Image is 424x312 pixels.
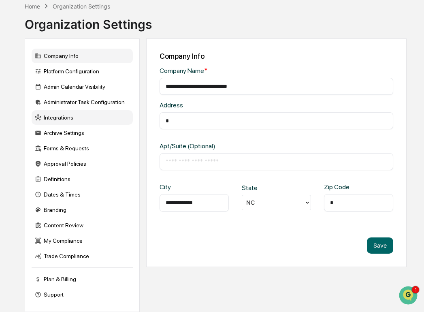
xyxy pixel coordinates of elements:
div: Support [32,287,133,302]
img: 1746055101610-c473b297-6a78-478c-a979-82029cc54cd1 [16,111,23,117]
a: Powered byPylon [57,201,98,207]
span: [DATE] [72,110,88,117]
span: Attestations [67,166,100,174]
div: State [242,184,273,192]
div: Dates & Times [32,187,133,202]
img: 8933085812038_c878075ebb4cc5468115_72.jpg [17,62,32,77]
div: Trade Compliance [32,249,133,263]
span: [PERSON_NAME] [25,110,66,117]
div: Company Info [32,49,133,63]
div: Forms & Requests [32,141,133,156]
div: Plan & Billing [32,272,133,286]
button: Save [367,237,393,254]
div: Home [25,3,40,10]
span: [DATE] [72,132,88,139]
div: Company Name [160,67,264,75]
div: Integrations [32,110,133,125]
div: My Compliance [32,233,133,248]
span: Preclearance [16,166,52,174]
div: Organization Settings [25,11,152,32]
img: 1746055101610-c473b297-6a78-478c-a979-82029cc54cd1 [8,62,23,77]
div: City [160,183,191,191]
div: Address [160,101,264,109]
div: Archive Settings [32,126,133,140]
div: Company Info [160,52,393,60]
span: • [67,110,70,117]
div: Start new chat [36,62,133,70]
div: Administrator Task Configuration [32,95,133,109]
button: See all [126,88,147,98]
span: • [67,132,70,139]
button: Start new chat [138,64,147,74]
a: 🖐️Preclearance [5,162,55,177]
span: [PERSON_NAME] [25,132,66,139]
iframe: Open customer support [398,285,420,307]
span: Pylon [81,201,98,207]
div: Content Review [32,218,133,233]
img: Mark Michael Astarita [8,103,21,115]
div: Approval Policies [32,156,133,171]
p: How can we help? [8,17,147,30]
div: 🔎 [8,182,15,188]
a: 🗄️Attestations [55,162,104,177]
div: Platform Configuration [32,64,133,79]
img: Cece Ferraez [8,124,21,137]
div: We're available if you need us! [36,70,111,77]
span: Data Lookup [16,181,51,189]
div: Organization Settings [53,3,110,10]
div: Past conversations [8,90,54,96]
div: Apt/Suite (Optional) [160,142,264,150]
div: 🗄️ [59,167,65,173]
div: 🖐️ [8,167,15,173]
div: Branding [32,203,133,217]
div: Definitions [32,172,133,186]
div: Admin Calendar Visibility [32,79,133,94]
a: 🔎Data Lookup [5,178,54,192]
div: Zip Code [324,183,355,191]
